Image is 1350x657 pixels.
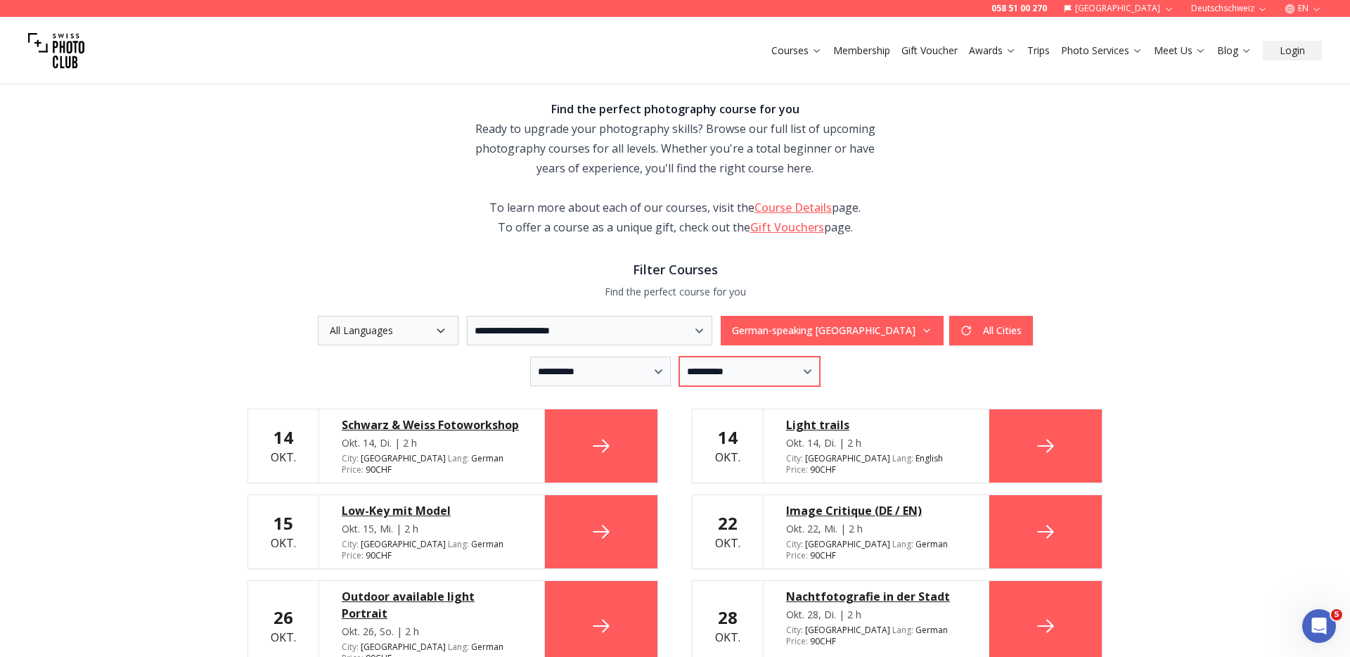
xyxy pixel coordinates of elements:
button: Membership [828,41,896,60]
button: Meet Us [1148,41,1211,60]
span: Lang : [892,624,913,636]
div: Okt. 28, Di. | 2 h [786,608,966,622]
b: 28 [718,606,738,629]
span: Price : [786,635,808,647]
div: [GEOGRAPHIC_DATA] 90 CHF [786,453,966,476]
span: City : [786,538,803,550]
span: Lang : [448,538,469,550]
div: [GEOGRAPHIC_DATA] 90 CHF [342,453,522,476]
div: Okt. [271,512,296,551]
span: Price : [786,464,808,476]
span: German [471,642,503,653]
span: City : [786,452,803,464]
a: Light trails [786,416,966,433]
span: English [915,453,943,464]
button: All Languages [318,316,458,345]
div: [GEOGRAPHIC_DATA] 90 CHF [786,625,966,647]
span: German [471,539,503,550]
a: Course Details [754,200,832,215]
span: Lang : [892,538,913,550]
div: Okt. [271,426,296,466]
div: Okt. [715,606,740,646]
button: Trips [1022,41,1055,60]
button: Gift Voucher [896,41,963,60]
span: German [915,539,948,550]
div: Okt. [271,606,296,646]
a: Outdoor available light Portrait [342,588,522,622]
a: Low-Key mit Model [342,502,522,519]
div: Okt. [715,426,740,466]
span: German [471,453,503,464]
span: Lang : [448,452,469,464]
div: Okt. [715,512,740,551]
a: Membership [833,44,890,58]
a: Trips [1027,44,1050,58]
a: Image Critique (DE / EN) [786,502,966,519]
div: Okt. 22, Mi. | 2 h [786,522,966,536]
div: [GEOGRAPHIC_DATA] 90 CHF [342,539,522,561]
a: 058 51 00 270 [991,3,1047,14]
span: Price : [342,464,364,476]
span: Lang : [448,641,469,653]
b: 15 [274,511,293,535]
h3: Filter Courses [247,260,1102,279]
button: All Cities [949,316,1033,345]
iframe: Intercom live chat [1302,609,1336,643]
a: Nachtfotografie in der Stadt [786,588,966,605]
b: 22 [718,511,738,535]
span: Price : [786,549,808,561]
a: Awards [969,44,1016,58]
span: City : [786,624,803,636]
a: Gift Voucher [901,44,958,58]
a: Schwarz & Weiss Fotoworkshop [342,416,522,433]
button: Awards [963,41,1022,60]
button: Photo Services [1055,41,1148,60]
a: Courses [771,44,822,58]
button: Courses [766,41,828,60]
button: Blog [1211,41,1257,60]
span: City : [342,452,359,464]
div: To learn more about each of our courses, visit the page. To offer a course as a unique gift, chec... [472,198,877,237]
button: Login [1263,41,1322,60]
span: Lang : [892,452,913,464]
div: Okt. 15, Mi. | 2 h [342,522,522,536]
div: Okt. 14, Di. | 2 h [786,436,966,450]
img: Swiss photo club [28,23,84,79]
div: [GEOGRAPHIC_DATA] 90 CHF [786,539,966,561]
a: Blog [1217,44,1252,58]
div: Okt. 14, Di. | 2 h [342,436,522,450]
span: City : [342,538,359,550]
div: Ready to upgrade your photography skills? Browse our full list of upcoming photography courses fo... [472,99,877,178]
b: 14 [718,426,738,449]
div: Okt. 26, So. | 2 h [342,625,522,639]
b: 14 [274,426,293,449]
span: German [915,625,948,636]
span: City : [342,641,359,653]
a: Meet Us [1154,44,1206,58]
span: Price : [342,549,364,561]
strong: Find the perfect photography course for you [551,101,799,117]
a: Gift Vouchers [750,219,824,235]
button: German-speaking [GEOGRAPHIC_DATA] [721,316,944,345]
b: 26 [274,606,293,629]
a: Photo Services [1061,44,1143,58]
span: 5 [1331,609,1342,620]
p: Find the perfect course for you [247,285,1102,299]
